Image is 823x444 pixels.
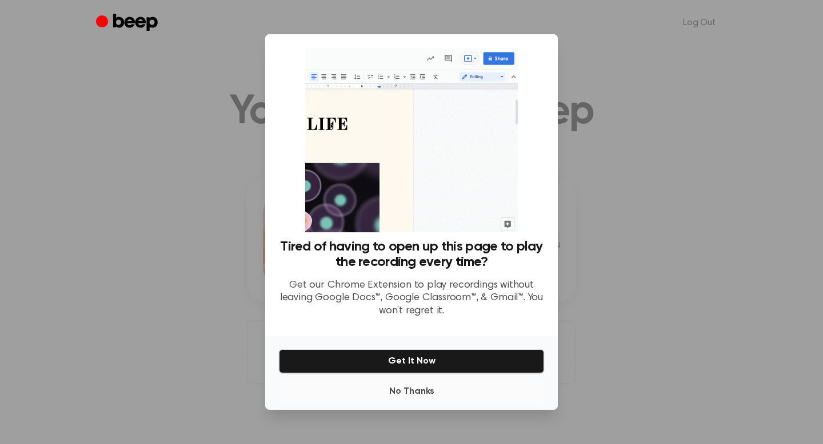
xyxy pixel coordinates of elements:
[279,380,544,403] button: No Thanks
[305,48,517,232] img: Beep extension in action
[672,9,727,37] a: Log Out
[279,349,544,373] button: Get It Now
[279,239,544,270] h3: Tired of having to open up this page to play the recording every time?
[96,12,161,34] a: Beep
[279,279,544,318] p: Get our Chrome Extension to play recordings without leaving Google Docs™, Google Classroom™, & Gm...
